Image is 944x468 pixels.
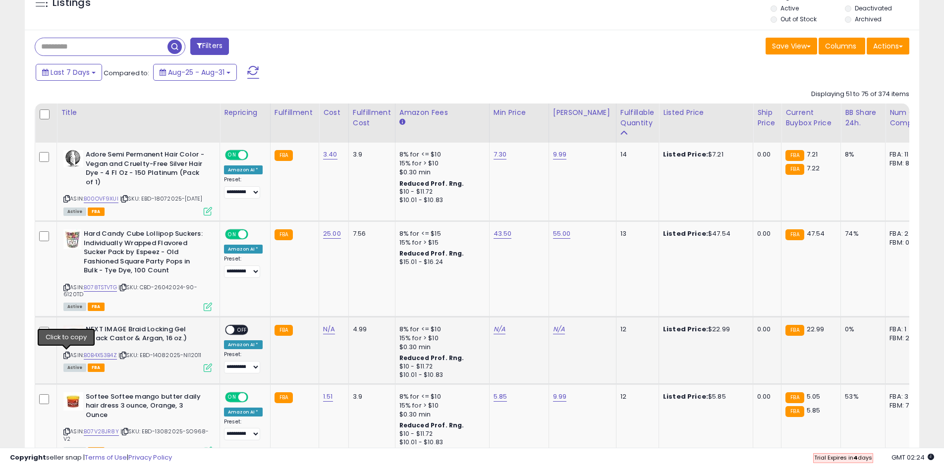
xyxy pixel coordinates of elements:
[399,196,482,205] div: $10.01 - $10.83
[224,107,266,118] div: Repricing
[780,15,817,23] label: Out of Stock
[224,418,263,441] div: Preset:
[399,159,482,168] div: 15% for > $10
[323,107,344,118] div: Cost
[399,392,482,401] div: 8% for <= $10
[785,392,804,403] small: FBA
[494,150,507,159] a: 7.30
[757,229,774,238] div: 0.00
[785,406,804,417] small: FBA
[247,393,263,401] span: OFF
[63,364,86,372] span: All listings currently available for purchase on Amazon
[663,150,708,159] b: Listed Price:
[845,229,878,238] div: 74%
[399,150,482,159] div: 8% for <= $10
[86,392,206,422] b: Softee Softee mango butter daily hair dress 3 ounce, Orange, 3 Ounce
[118,351,202,359] span: | SKU: EBD-14082025-NI12011
[224,176,263,199] div: Preset:
[620,229,651,238] div: 13
[234,325,250,334] span: OFF
[494,324,505,334] a: N/A
[399,363,482,371] div: $10 - $11.72
[807,163,820,173] span: 7.22
[120,195,202,203] span: | SKU: EBD-18072025-[DATE]
[224,351,263,373] div: Preset:
[63,325,83,345] img: 41bEN5N5-uL._SL40_.jpg
[553,150,567,159] a: 9.99
[399,430,482,438] div: $10 - $11.72
[275,392,293,403] small: FBA
[275,229,293,240] small: FBA
[399,354,464,362] b: Reduced Prof. Rng.
[663,324,708,334] b: Listed Price:
[10,453,172,463] div: seller snap | |
[785,325,804,336] small: FBA
[84,195,118,203] a: B00OVF9XUI
[399,401,482,410] div: 15% for > $10
[889,334,922,343] div: FBM: 2
[553,229,571,239] a: 55.00
[494,392,507,402] a: 5.85
[63,229,81,249] img: 51UYxVzudNL._SL40_.jpg
[353,107,391,128] div: Fulfillment Cost
[128,453,172,462] a: Privacy Policy
[819,38,865,54] button: Columns
[620,150,651,159] div: 14
[153,64,237,81] button: Aug-25 - Aug-31
[63,150,212,214] div: ASIN:
[757,392,774,401] div: 0.00
[63,427,209,442] span: | SKU: EBD-13082025-SO968-V2
[785,107,836,128] div: Current Buybox Price
[63,392,83,411] img: 317gpzLxTNL._SL40_.jpg
[891,453,934,462] span: 2025-09-8 02:24 GMT
[399,258,482,266] div: $15.01 - $16.24
[757,150,774,159] div: 0.00
[275,107,315,118] div: Fulfillment
[247,230,263,239] span: OFF
[845,325,878,334] div: 0%
[323,229,341,239] a: 25.00
[553,392,567,402] a: 9.99
[399,334,482,343] div: 15% for > $10
[86,150,206,189] b: Adore Semi Permanent Hair Color - Vegan and Cruelty-Free Silver Hair Dye - 4 Fl Oz - 150 Platinum...
[845,392,878,401] div: 53%
[226,230,238,239] span: ON
[399,421,464,429] b: Reduced Prof. Rng.
[807,150,818,159] span: 7.21
[814,454,872,462] span: Trial Expires in days
[855,15,882,23] label: Archived
[825,41,856,51] span: Columns
[494,229,512,239] a: 43.50
[855,4,892,12] label: Deactivated
[889,107,926,128] div: Num of Comp.
[323,150,337,159] a: 3.40
[889,229,922,238] div: FBA: 2
[845,107,881,128] div: BB Share 24h.
[867,38,909,54] button: Actions
[785,229,804,240] small: FBA
[889,392,922,401] div: FBA: 3
[226,151,238,159] span: ON
[663,392,708,401] b: Listed Price:
[353,325,388,334] div: 4.99
[88,303,105,311] span: FBA
[889,238,922,247] div: FBM: 0
[63,283,197,298] span: | SKU: CBD-26042024-90-6120TD
[553,107,612,118] div: [PERSON_NAME]
[86,325,206,346] b: NEXT IMAGE Braid Locking Gel (Black Castor & Argan, 16 oz.)
[190,38,229,55] button: Filters
[323,324,335,334] a: N/A
[399,238,482,247] div: 15% for > $15
[63,325,212,371] div: ASIN:
[780,4,799,12] label: Active
[226,393,238,401] span: ON
[61,107,216,118] div: Title
[84,427,119,436] a: B07V28JR8Y
[84,283,117,292] a: B078TSTVTG
[399,179,464,188] b: Reduced Prof. Rng.
[275,325,293,336] small: FBA
[224,408,263,416] div: Amazon AI *
[399,249,464,258] b: Reduced Prof. Rng.
[399,118,405,127] small: Amazon Fees.
[663,107,749,118] div: Listed Price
